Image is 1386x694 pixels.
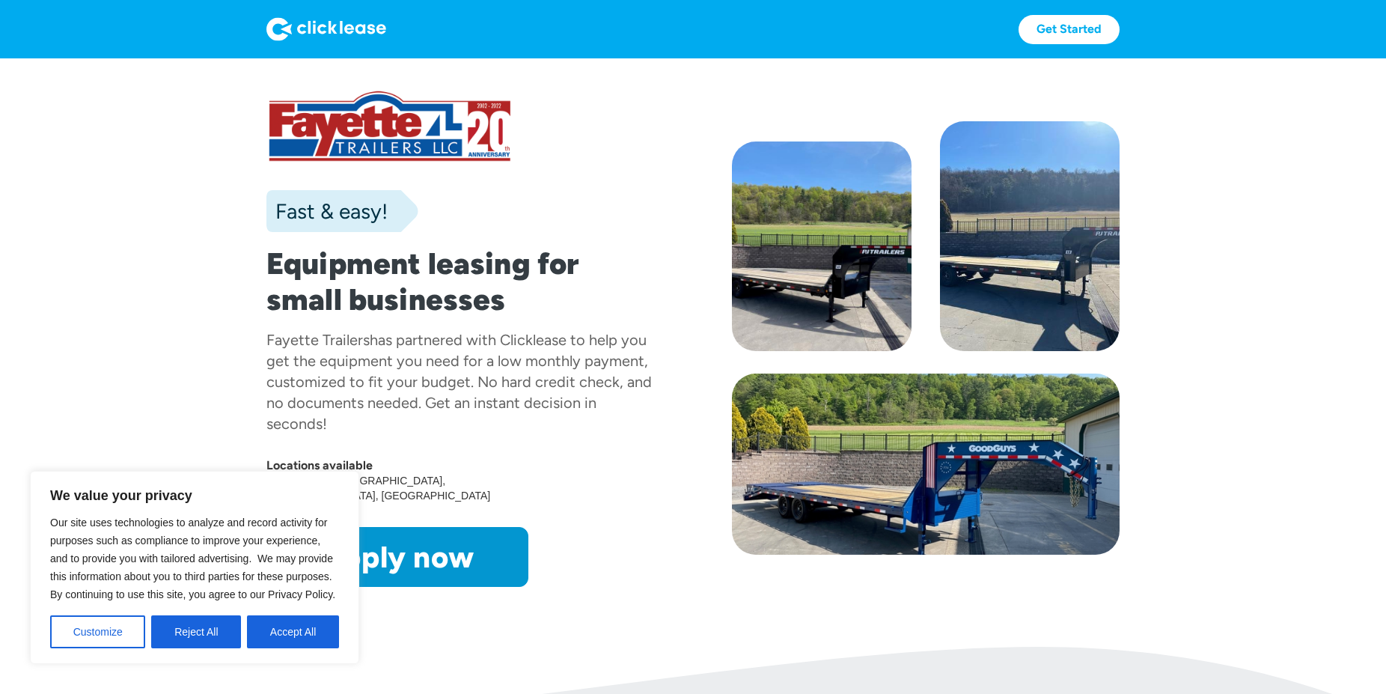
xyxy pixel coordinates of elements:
[266,527,528,587] a: Apply now
[266,17,386,41] img: Logo
[50,615,145,648] button: Customize
[266,196,388,226] div: Fast & easy!
[30,471,359,664] div: We value your privacy
[1019,15,1120,44] a: Get Started
[50,517,335,600] span: Our site uses technologies to analyze and record activity for purposes such as compliance to impr...
[266,488,492,503] div: [GEOGRAPHIC_DATA], [GEOGRAPHIC_DATA]
[266,331,370,349] div: Fayette Trailers
[50,487,339,505] p: We value your privacy
[247,615,339,648] button: Accept All
[151,615,241,648] button: Reject All
[266,458,654,473] div: Locations available
[266,246,654,317] h1: Equipment leasing for small businesses
[266,331,652,433] div: has partnered with Clicklease to help you get the equipment you need for a low monthly payment, c...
